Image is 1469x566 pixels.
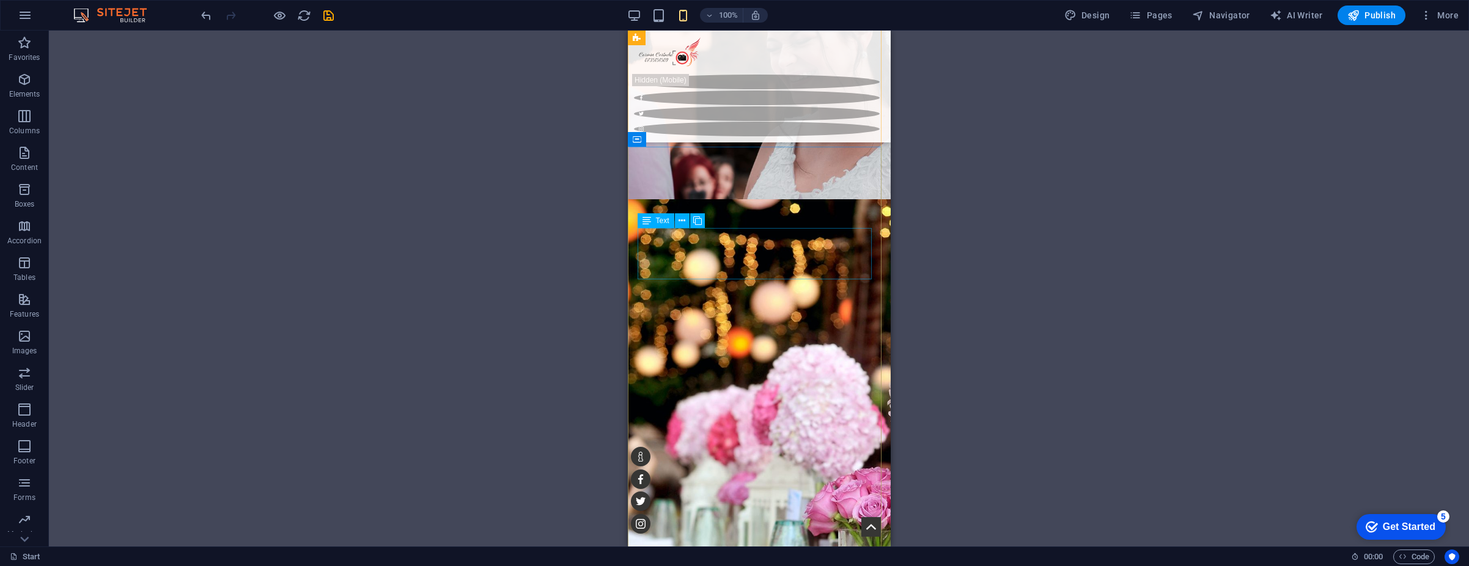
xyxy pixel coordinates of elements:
button: undo [199,8,213,23]
p: Accordion [7,236,42,246]
p: Features [10,309,39,319]
i: On resize automatically adjust zoom level to fit chosen device. [750,10,761,21]
button: Navigator [1187,6,1255,25]
p: Footer [13,456,35,466]
button: More [1415,6,1463,25]
span: Pages [1129,9,1172,21]
div: Design (Ctrl+Alt+Y) [1059,6,1115,25]
p: Marketing [7,529,41,539]
button: AI Writer [1265,6,1328,25]
i: Save (Ctrl+S) [322,9,336,23]
p: Favorites [9,53,40,62]
p: Content [11,163,38,172]
p: Boxes [15,199,35,209]
div: Get Started 5 items remaining, 0% complete [10,6,99,32]
p: Images [12,346,37,356]
button: reload [296,8,311,23]
span: AI Writer [1270,9,1323,21]
button: Pages [1124,6,1177,25]
span: Text [656,217,669,224]
p: Slider [15,383,34,392]
p: Elements [9,89,40,99]
span: Publish [1347,9,1396,21]
h6: Session time [1351,549,1383,564]
a: Click to cancel selection. Double-click to open Pages [10,549,40,564]
div: 5 [90,2,103,15]
button: Click here to leave preview mode and continue editing [272,8,287,23]
button: Code [1393,549,1435,564]
p: Columns [9,126,40,136]
i: Undo: Edit headline (Ctrl+Z) [199,9,213,23]
button: save [321,8,336,23]
button: 100% [700,8,743,23]
span: Design [1064,9,1110,21]
button: Usercentrics [1445,549,1459,564]
p: Tables [13,273,35,282]
span: Code [1399,549,1429,564]
i: Reload page [297,9,311,23]
p: Header [12,419,37,429]
span: Navigator [1192,9,1250,21]
h6: 100% [718,8,738,23]
span: More [1420,9,1459,21]
div: Get Started [36,13,89,24]
span: 00 00 [1364,549,1383,564]
p: Forms [13,493,35,502]
img: Editor Logo [70,8,162,23]
button: Publish [1338,6,1405,25]
button: Design [1059,6,1115,25]
span: : [1372,552,1374,561]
